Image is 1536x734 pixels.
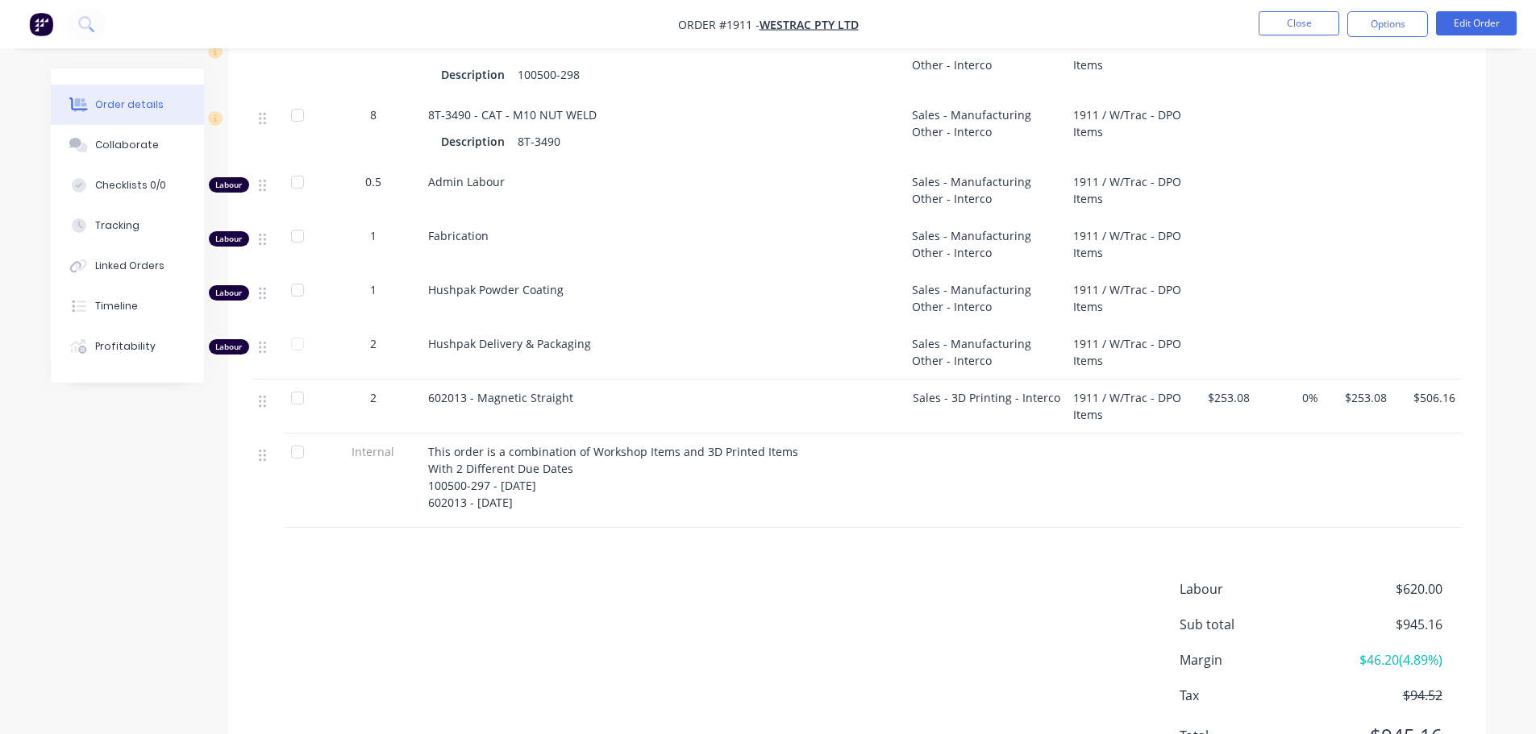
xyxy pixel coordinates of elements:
span: $253.08 [1331,389,1387,406]
span: 2 [370,335,377,352]
button: Tracking [51,205,204,246]
div: Sales - Manufacturing Other - Interco [905,326,1067,379]
span: Tax [1180,686,1323,705]
span: 0.5 [365,173,381,190]
button: Options [1347,11,1428,37]
div: Description [441,130,511,153]
div: Sales - Manufacturing Other - Interco [905,272,1067,326]
div: Description [441,63,511,86]
div: Labour [209,339,249,355]
span: Admin Labour [428,174,505,189]
span: Hushpak Powder Coating [428,282,564,297]
span: 602013 - Magnetic Straight [428,390,573,405]
span: This order is a combination of Workshop Items and 3D Printed Items With 2 Different Due Dates 100... [428,444,798,510]
div: 1911 / W/Trac - DPO Items [1067,379,1188,433]
span: Order #1911 - [678,17,760,32]
div: Sales - Manufacturing Other - Interco [905,30,1067,97]
span: Margin [1180,650,1323,670]
button: Checklists 0/0 [51,165,204,205]
span: 1 [370,227,377,244]
div: Sales - 3D Printing - Interco [905,379,1067,433]
div: Labour [209,285,249,301]
span: $94.52 [1322,686,1442,705]
span: 2 [370,389,377,406]
div: Collaborate [95,138,159,152]
div: 8T-3490 [511,130,567,153]
button: Edit Order [1436,11,1517,35]
span: Sub total [1180,615,1323,634]
img: Factory [29,12,53,36]
span: Labour [1180,579,1323,599]
span: 1 [370,281,377,298]
span: 0% [1263,389,1318,406]
div: Tracking [95,218,139,233]
button: Timeline [51,286,204,326]
button: Linked Orders [51,246,204,286]
div: Labour [209,177,249,193]
div: 1911 / W/Trac - DPO Items [1067,97,1188,164]
div: 1911 / W/Trac - DPO Items [1067,164,1188,218]
div: Checklists 0/0 [95,178,166,193]
span: 8T-3490 - CAT - M10 NUT WELD [428,107,597,122]
div: Sales - Manufacturing Other - Interco [905,97,1067,164]
span: 8 [370,106,377,123]
div: Order details [95,97,164,112]
span: Fabrication [428,228,489,243]
span: $620.00 [1322,579,1442,599]
div: 1911 / W/Trac - DPO Items [1067,218,1188,272]
button: Collaborate [51,125,204,165]
div: Profitability [95,339,156,354]
a: WesTrac Pty Ltd [760,17,859,32]
span: $253.08 [1194,389,1250,406]
div: 100500-298 [511,63,586,86]
button: Order details [51,85,204,125]
div: Timeline [95,299,138,313]
button: Profitability [51,326,204,367]
div: 1911 / W/Trac - DPO Items [1067,326,1188,379]
div: 1911 / W/Trac - DPO Items [1067,30,1188,97]
span: $46.20 ( 4.89 %) [1322,650,1442,670]
span: $506.16 [1400,389,1455,406]
div: 1911 / W/Trac - DPO Items [1067,272,1188,326]
span: Internal [331,443,415,460]
div: Sales - Manufacturing Other - Interco [905,164,1067,218]
div: Linked Orders [95,259,164,273]
span: $945.16 [1322,615,1442,634]
div: Sales - Manufacturing Other - Interco [905,218,1067,272]
span: Hushpak Delivery & Packaging [428,336,591,351]
div: Labour [209,231,249,247]
button: Close [1259,11,1339,35]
